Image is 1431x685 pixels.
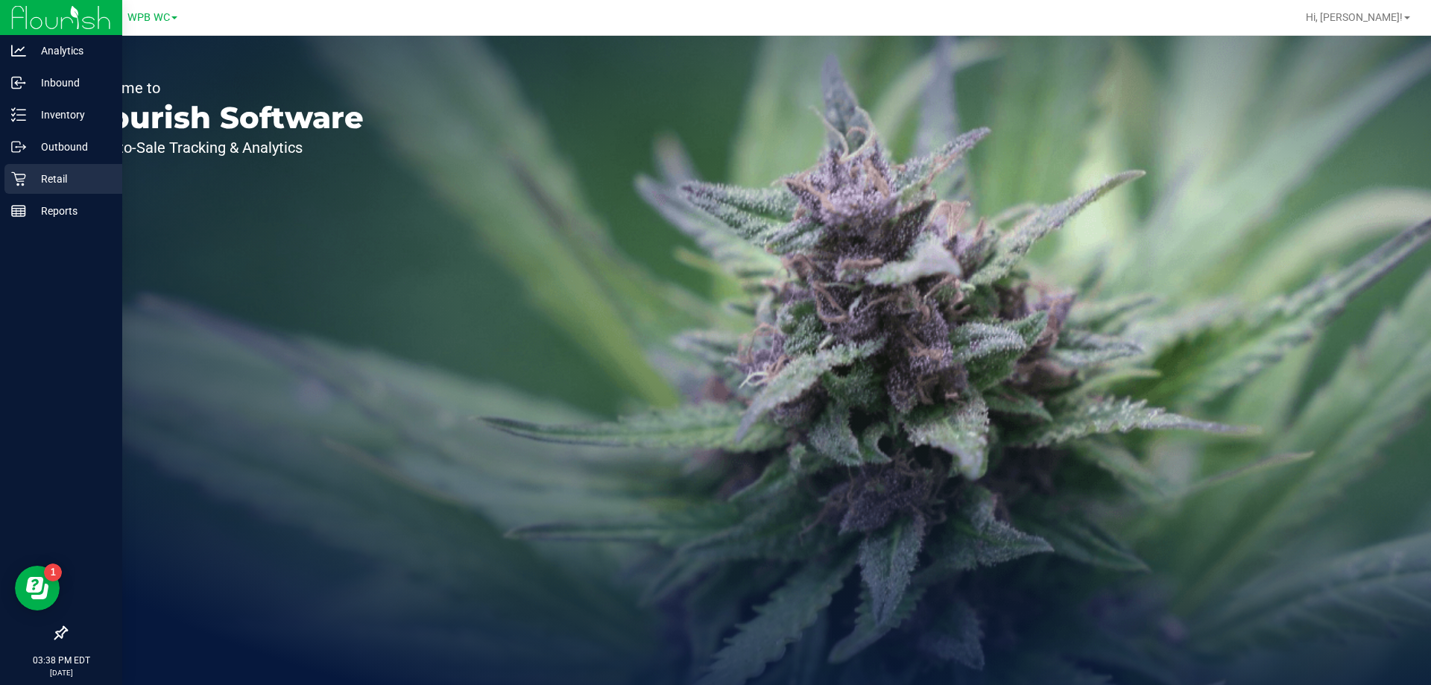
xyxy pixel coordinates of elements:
[11,139,26,154] inline-svg: Outbound
[80,103,364,133] p: Flourish Software
[7,667,116,678] p: [DATE]
[11,107,26,122] inline-svg: Inventory
[44,564,62,581] iframe: Resource center unread badge
[26,138,116,156] p: Outbound
[11,171,26,186] inline-svg: Retail
[80,81,364,95] p: Welcome to
[7,654,116,667] p: 03:38 PM EDT
[127,11,170,24] span: WPB WC
[26,170,116,188] p: Retail
[26,202,116,220] p: Reports
[26,106,116,124] p: Inventory
[11,75,26,90] inline-svg: Inbound
[15,566,60,610] iframe: Resource center
[26,42,116,60] p: Analytics
[26,74,116,92] p: Inbound
[11,203,26,218] inline-svg: Reports
[80,140,364,155] p: Seed-to-Sale Tracking & Analytics
[1306,11,1403,23] span: Hi, [PERSON_NAME]!
[11,43,26,58] inline-svg: Analytics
